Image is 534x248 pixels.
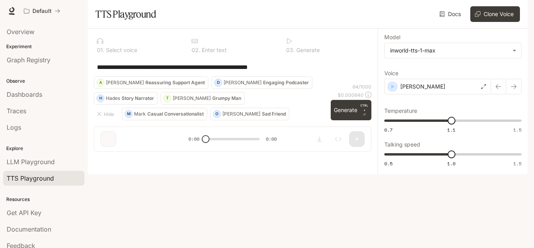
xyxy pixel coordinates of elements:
div: inworld-tts-1-max [385,43,521,58]
a: Docs [438,6,464,22]
p: Sad Friend [262,112,286,116]
p: Default [32,8,52,14]
button: Hide [94,108,119,120]
p: Reassuring Support Agent [145,80,205,85]
p: [PERSON_NAME] [222,112,260,116]
div: D [215,76,222,89]
p: 0 2 . [192,47,200,53]
button: HHadesStory Narrator [94,92,158,105]
button: A[PERSON_NAME]Reassuring Support Agent [94,76,208,89]
span: 0.7 [384,127,392,133]
p: Casual Conversationalist [147,112,204,116]
div: M [125,108,132,120]
button: GenerateCTRL +⏎ [331,100,371,120]
button: O[PERSON_NAME]Sad Friend [210,108,289,120]
p: Story Narrator [122,96,154,101]
p: Hades [106,96,120,101]
button: Clone Voice [470,6,520,22]
p: $ 0.000640 [338,92,364,98]
p: [PERSON_NAME] [106,80,144,85]
button: All workspaces [20,3,64,19]
div: T [164,92,171,105]
button: D[PERSON_NAME]Engaging Podcaster [211,76,312,89]
p: Talking speed [384,142,420,147]
div: H [97,92,104,105]
p: 0 1 . [97,47,104,53]
div: O [213,108,220,120]
span: 1.5 [513,127,521,133]
span: 1.0 [447,160,455,167]
button: MMarkCasual Conversationalist [122,108,207,120]
p: Mark [134,112,146,116]
p: Temperature [384,108,417,114]
p: Model [384,34,400,40]
p: Enter text [200,47,227,53]
h1: TTS Playground [95,6,156,22]
p: Grumpy Man [212,96,241,101]
p: 0 3 . [286,47,295,53]
p: Voice [384,71,398,76]
div: inworld-tts-1-max [390,47,509,54]
span: 1.1 [447,127,455,133]
p: Select voice [104,47,137,53]
p: ⏎ [360,103,368,117]
p: Engaging Podcaster [263,80,309,85]
p: [PERSON_NAME] [400,83,445,91]
span: 0.5 [384,160,392,167]
div: A [97,76,104,89]
p: CTRL + [360,103,368,112]
button: T[PERSON_NAME]Grumpy Man [161,92,245,105]
p: Generate [295,47,320,53]
p: 64 / 1000 [353,83,371,90]
p: [PERSON_NAME] [173,96,211,101]
p: [PERSON_NAME] [224,80,262,85]
span: 1.5 [513,160,521,167]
